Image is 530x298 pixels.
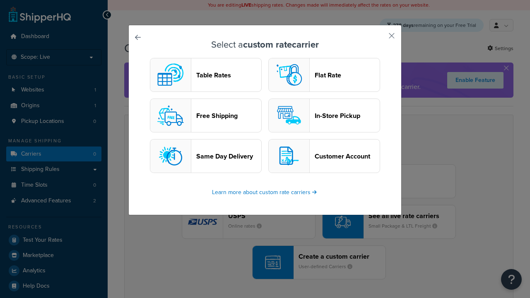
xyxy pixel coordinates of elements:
strong: custom rate carrier [243,38,319,51]
button: custom logoTable Rates [150,58,262,92]
h3: Select a [149,40,381,50]
button: free logoFree Shipping [150,99,262,132]
img: custom logo [154,58,187,91]
img: flat logo [272,58,306,91]
img: sameday logo [154,139,187,173]
button: flat logoFlat Rate [268,58,380,92]
header: Free Shipping [196,112,261,120]
a: Learn more about custom rate carriers [212,188,318,197]
header: Customer Account [315,152,380,160]
img: pickup logo [272,99,306,132]
button: customerAccount logoCustomer Account [268,139,380,173]
button: pickup logoIn-Store Pickup [268,99,380,132]
button: sameday logoSame Day Delivery [150,139,262,173]
header: Table Rates [196,71,261,79]
header: In-Store Pickup [315,112,380,120]
header: Same Day Delivery [196,152,261,160]
img: free logo [154,99,187,132]
img: customerAccount logo [272,139,306,173]
header: Flat Rate [315,71,380,79]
